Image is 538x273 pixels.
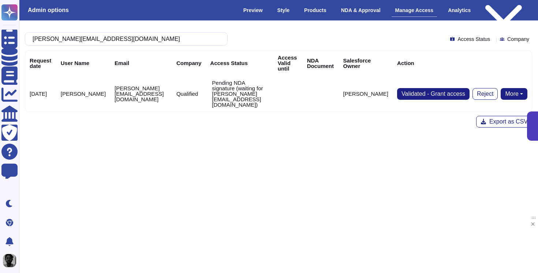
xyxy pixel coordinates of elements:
[56,50,110,76] th: User Name
[110,76,172,112] td: [PERSON_NAME][EMAIL_ADDRESS][DOMAIN_NAME]
[172,50,206,76] th: Company
[300,4,330,16] div: Products
[206,50,273,76] th: Access Status
[29,33,220,45] input: Search by keywords
[393,50,532,76] th: Action
[274,4,293,16] div: Style
[489,119,528,125] span: Export as CSV
[472,88,498,100] button: Reject
[212,80,269,107] p: Pending NDA signature (waiting for [PERSON_NAME][EMAIL_ADDRESS][DOMAIN_NAME])
[392,4,437,17] div: Manage Access
[172,76,206,112] td: Qualified
[303,50,339,76] th: NDA Document
[339,50,393,76] th: Salesforce Owner
[501,88,527,100] button: More
[3,254,16,267] img: user
[507,37,529,42] span: Company
[476,116,532,128] button: Export as CSV
[339,76,393,112] td: [PERSON_NAME]
[25,50,56,76] th: Request date
[1,253,21,269] button: user
[240,4,266,16] div: Preview
[273,50,303,76] th: Access Valid until
[28,7,69,14] h3: Admin options
[337,4,384,16] div: NDA & Approval
[25,76,56,112] td: [DATE]
[444,4,474,16] div: Analytics
[56,76,110,112] td: [PERSON_NAME]
[397,88,470,100] button: Validated - Grant access
[401,91,465,97] span: Validated - Grant access
[477,91,493,97] span: Reject
[457,37,490,42] span: Access Status
[110,50,172,76] th: Email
